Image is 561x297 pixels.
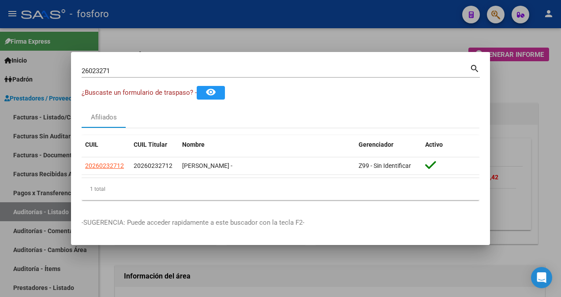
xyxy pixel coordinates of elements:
span: 20260232712 [85,162,124,169]
span: Activo [425,141,443,148]
span: CUIL Titular [134,141,167,148]
span: CUIL [85,141,98,148]
datatable-header-cell: CUIL Titular [130,135,179,154]
div: 1 total [82,178,479,200]
div: [PERSON_NAME] - [182,161,352,171]
datatable-header-cell: Gerenciador [355,135,422,154]
datatable-header-cell: Nombre [179,135,355,154]
span: 20260232712 [134,162,172,169]
div: Afiliados [91,112,117,123]
mat-icon: remove_red_eye [206,87,216,97]
datatable-header-cell: CUIL [82,135,130,154]
p: -SUGERENCIA: Puede acceder rapidamente a este buscador con la tecla F2- [82,218,479,228]
span: ¿Buscaste un formulario de traspaso? - [82,89,197,97]
datatable-header-cell: Activo [422,135,479,154]
span: Z99 - Sin Identificar [359,162,411,169]
mat-icon: search [470,63,480,73]
span: Nombre [182,141,205,148]
div: Open Intercom Messenger [531,267,552,288]
span: Gerenciador [359,141,393,148]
